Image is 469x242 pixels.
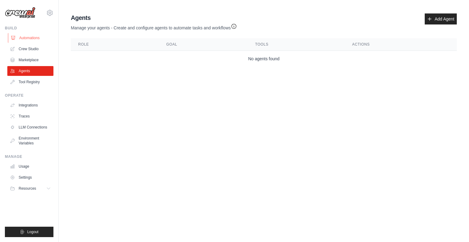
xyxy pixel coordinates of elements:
div: Manage [5,154,53,159]
a: Environment Variables [7,133,53,148]
th: Actions [345,38,457,51]
th: Role [71,38,159,51]
span: Logout [27,229,38,234]
a: Tool Registry [7,77,53,87]
a: Traces [7,111,53,121]
p: Manage your agents - Create and configure agents to automate tasks and workflows [71,22,237,31]
a: Settings [7,173,53,182]
h2: Agents [71,13,237,22]
a: Crew Studio [7,44,53,54]
div: Operate [5,93,53,98]
a: Usage [7,162,53,171]
a: Add Agent [425,13,457,24]
a: LLM Connections [7,122,53,132]
a: Automations [8,33,54,43]
a: Agents [7,66,53,76]
a: Integrations [7,100,53,110]
div: Build [5,26,53,31]
td: No agents found [71,51,457,67]
button: Resources [7,184,53,193]
button: Logout [5,227,53,237]
th: Tools [248,38,345,51]
th: Goal [159,38,248,51]
img: Logo [5,7,35,19]
span: Resources [19,186,36,191]
a: Marketplace [7,55,53,65]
